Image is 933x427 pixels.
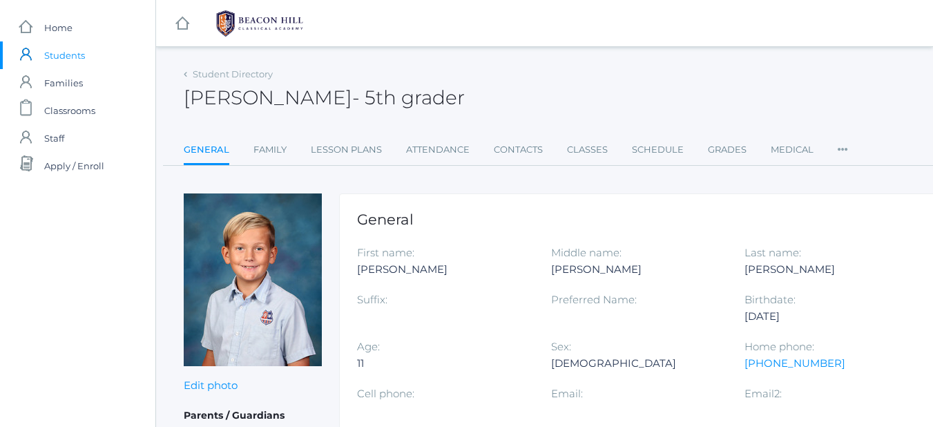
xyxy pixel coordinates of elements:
a: Classes [567,136,608,164]
a: Medical [771,136,814,164]
label: Last name: [744,246,801,259]
div: [DATE] [744,308,918,325]
a: Edit photo [184,379,238,392]
label: First name: [357,246,414,259]
span: Families [44,69,83,97]
a: Grades [708,136,747,164]
span: Staff [44,124,64,152]
a: Attendance [406,136,470,164]
label: Cell phone: [357,387,414,400]
span: Classrooms [44,97,95,124]
h2: [PERSON_NAME] [184,87,465,108]
div: [PERSON_NAME] [744,261,918,278]
label: Home phone: [744,340,814,353]
a: General [184,136,229,166]
label: Sex: [551,340,571,353]
span: Home [44,14,73,41]
label: Middle name: [551,246,622,259]
label: Suffix: [357,293,387,306]
span: - 5th grader [352,86,465,109]
label: Email2: [744,387,782,400]
a: Family [253,136,287,164]
div: [PERSON_NAME] [357,261,530,278]
label: Birthdate: [744,293,796,306]
div: 11 [357,355,530,372]
a: Lesson Plans [311,136,382,164]
img: BHCALogos-05-308ed15e86a5a0abce9b8dd61676a3503ac9727e845dece92d48e8588c001991.png [208,6,311,41]
a: Student Directory [193,68,273,79]
label: Email: [551,387,583,400]
div: [PERSON_NAME] [551,261,724,278]
label: Preferred Name: [551,293,637,306]
a: Contacts [494,136,543,164]
label: Age: [357,340,380,353]
a: [PHONE_NUMBER] [744,357,845,370]
span: Students [44,41,85,69]
span: Apply / Enroll [44,152,104,180]
img: Peter Laubacher [184,193,322,366]
div: [DEMOGRAPHIC_DATA] [551,355,724,372]
a: Schedule [632,136,684,164]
